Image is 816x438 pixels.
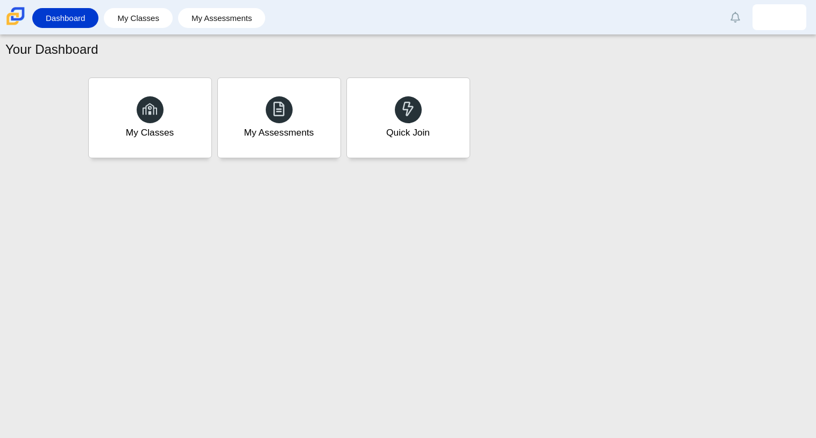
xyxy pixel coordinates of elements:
[244,126,314,139] div: My Assessments
[88,77,212,158] a: My Classes
[183,8,260,28] a: My Assessments
[5,40,98,59] h1: Your Dashboard
[109,8,167,28] a: My Classes
[126,126,174,139] div: My Classes
[346,77,470,158] a: Quick Join
[4,5,27,27] img: Carmen School of Science & Technology
[723,5,747,29] a: Alerts
[38,8,93,28] a: Dashboard
[771,9,788,26] img: analia.griffin.69XcHw
[217,77,341,158] a: My Assessments
[4,20,27,29] a: Carmen School of Science & Technology
[386,126,430,139] div: Quick Join
[753,4,806,30] a: analia.griffin.69XcHw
